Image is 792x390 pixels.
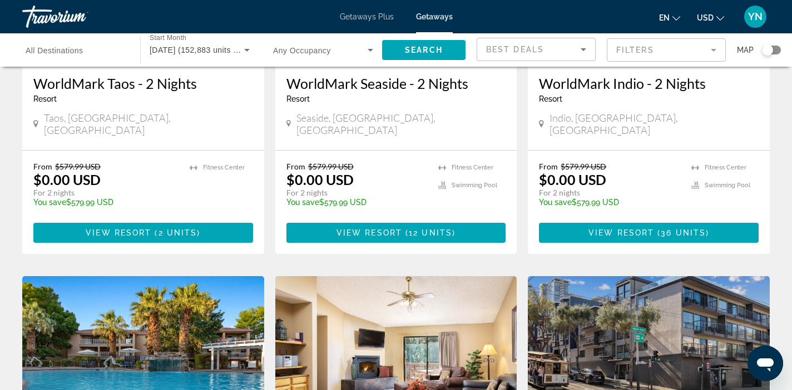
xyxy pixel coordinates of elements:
span: 36 units [661,228,706,237]
span: From [286,162,305,171]
a: Getaways Plus [340,12,394,21]
span: Fitness Center [705,164,746,171]
span: Search [405,46,443,54]
span: Swimming Pool [452,182,497,189]
span: ( ) [654,228,709,237]
span: Resort [33,94,57,103]
span: Indio, [GEOGRAPHIC_DATA], [GEOGRAPHIC_DATA] [550,112,759,136]
span: [DATE] (152,883 units available) [150,46,269,54]
button: Filter [607,38,726,62]
iframe: Button to launch messaging window [748,346,783,381]
span: Taos, [GEOGRAPHIC_DATA], [GEOGRAPHIC_DATA] [44,112,253,136]
button: Search [382,40,466,60]
a: WorldMark Indio - 2 Nights [539,75,759,92]
button: Change language [659,9,680,26]
span: From [33,162,52,171]
a: Getaways [416,12,453,21]
span: Resort [539,94,562,103]
span: 12 units [409,228,452,237]
span: 2 units [159,228,197,237]
span: Fitness Center [203,164,245,171]
span: $579.99 USD [561,162,606,171]
span: You save [33,198,66,207]
p: For 2 nights [33,188,179,198]
a: WorldMark Seaside - 2 Nights [286,75,506,92]
button: User Menu [741,5,770,28]
span: USD [697,13,714,22]
span: From [539,162,558,171]
span: View Resort [588,228,654,237]
p: For 2 nights [539,188,680,198]
span: Seaside, [GEOGRAPHIC_DATA], [GEOGRAPHIC_DATA] [296,112,506,136]
p: $579.99 USD [286,198,428,207]
a: WorldMark Taos - 2 Nights [33,75,253,92]
button: Change currency [697,9,724,26]
span: $579.99 USD [308,162,354,171]
span: ( ) [151,228,200,237]
span: Map [737,42,754,58]
span: ( ) [402,228,456,237]
span: Best Deals [486,45,544,54]
button: View Resort(12 units) [286,223,506,243]
span: Resort [286,94,310,103]
span: All Destinations [26,46,83,55]
span: Swimming Pool [705,182,750,189]
mat-select: Sort by [486,43,586,56]
button: View Resort(36 units) [539,223,759,243]
span: View Resort [336,228,402,237]
p: For 2 nights [286,188,428,198]
span: en [659,13,670,22]
span: Fitness Center [452,164,493,171]
span: You save [539,198,572,207]
button: View Resort(2 units) [33,223,253,243]
p: $579.99 USD [33,198,179,207]
span: $579.99 USD [55,162,101,171]
span: Start Month [150,34,186,42]
a: Travorium [22,2,133,31]
p: $579.99 USD [539,198,680,207]
p: $0.00 USD [539,171,606,188]
span: YN [748,11,763,22]
span: You save [286,198,319,207]
span: View Resort [86,228,151,237]
p: $0.00 USD [33,171,101,188]
span: Any Occupancy [273,46,331,55]
p: $0.00 USD [286,171,354,188]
